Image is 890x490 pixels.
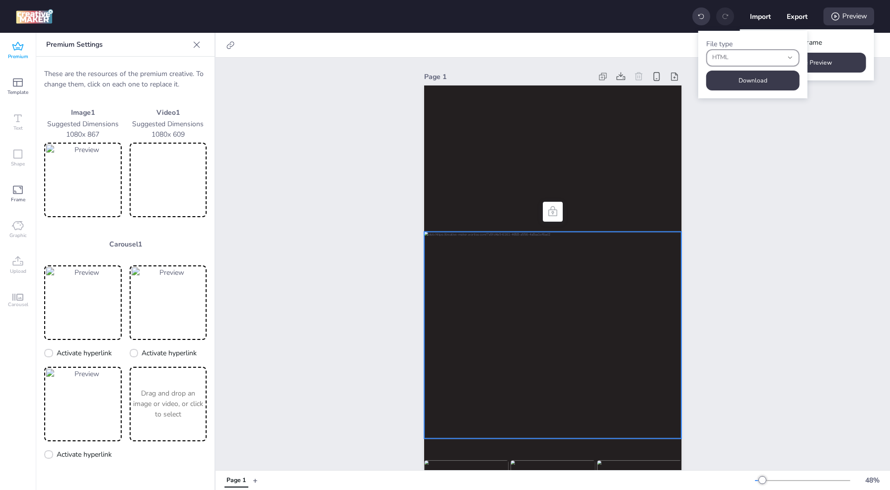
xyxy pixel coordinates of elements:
div: Page 1 [226,476,246,485]
span: Template [7,88,28,96]
button: Generate Preview [748,53,866,73]
div: 48 % [860,475,884,486]
span: Frame [11,196,25,204]
button: + [253,472,258,489]
span: Shape [11,160,25,168]
span: Activate hyperlink [57,348,112,358]
img: logo Creative Maker [16,9,53,24]
p: Drag and drop an image or video, or click to select [132,388,205,419]
p: 1080 x 867 [44,129,122,140]
button: Import [750,6,771,27]
button: Download [706,71,800,90]
span: Graphic [9,232,27,240]
img: Preview [132,267,205,338]
p: Suggested Dimensions [130,119,207,129]
p: Premium Settings [46,33,189,57]
span: With mobile frame [761,37,822,48]
span: Upload [10,267,26,275]
span: Text [13,124,23,132]
p: Image 1 [44,107,122,118]
span: HTML [712,53,783,62]
button: fileType [706,49,800,67]
img: Preview [46,267,120,338]
p: Video 1 [130,107,207,118]
p: These are the resources of the premium creative. To change them, click on each one to replace it. [44,69,207,89]
span: Activate hyperlink [57,449,112,460]
span: Activate hyperlink [142,348,197,358]
div: Tabs [220,472,253,489]
img: Preview [46,369,120,439]
button: Export [787,6,808,27]
label: File type [706,39,733,49]
img: Preview [46,145,120,215]
p: 1080 x 609 [130,129,207,140]
span: Carousel [8,301,28,309]
span: Premium [8,53,28,61]
p: Suggested Dimensions [44,119,122,129]
div: Page 1 [424,72,592,82]
div: Preview [823,7,874,25]
p: Carousel 1 [44,239,207,249]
